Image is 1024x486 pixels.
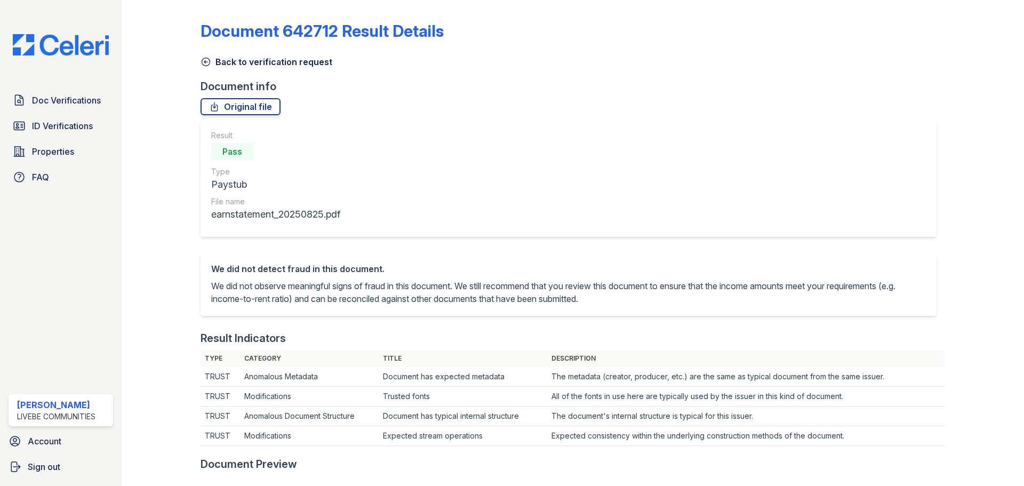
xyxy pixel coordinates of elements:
[201,407,241,426] td: TRUST
[379,407,547,426] td: Document has typical internal structure
[240,407,379,426] td: Anomalous Document Structure
[201,367,241,387] td: TRUST
[547,387,945,407] td: All of the fonts in use here are typically used by the issuer in this kind of document.
[979,443,1013,475] iframe: chat widget
[547,426,945,446] td: Expected consistency within the underlying construction methods of the document.
[201,331,286,346] div: Result Indicators
[32,94,101,107] span: Doc Verifications
[379,387,547,407] td: Trusted fonts
[32,171,49,184] span: FAQ
[211,262,926,275] div: We did not detect fraud in this document.
[211,207,340,222] div: earnstatement_20250825.pdf
[4,431,117,452] a: Account
[211,280,926,305] p: We did not observe meaningful signs of fraud in this document. We still recommend that you review...
[32,119,93,132] span: ID Verifications
[240,367,379,387] td: Anomalous Metadata
[211,196,340,207] div: File name
[4,456,117,477] a: Sign out
[201,457,297,472] div: Document Preview
[4,34,117,55] img: CE_Logo_Blue-a8612792a0a2168367f1c8372b55b34899dd931a85d93a1a3d3e32e68fde9ad4.png
[379,426,547,446] td: Expected stream operations
[28,460,60,473] span: Sign out
[211,130,340,141] div: Result
[17,399,95,411] div: [PERSON_NAME]
[17,411,95,422] div: LiveBe Communities
[201,21,444,41] a: Document 642712 Result Details
[201,350,241,367] th: Type
[201,79,945,94] div: Document info
[9,115,113,137] a: ID Verifications
[9,90,113,111] a: Doc Verifications
[201,98,281,115] a: Original file
[9,166,113,188] a: FAQ
[201,426,241,446] td: TRUST
[32,145,74,158] span: Properties
[211,143,254,160] div: Pass
[28,435,61,448] span: Account
[547,367,945,387] td: The metadata (creator, producer, etc.) are the same as typical document from the same issuer.
[240,426,379,446] td: Modifications
[201,387,241,407] td: TRUST
[379,350,547,367] th: Title
[379,367,547,387] td: Document has expected metadata
[201,55,332,68] a: Back to verification request
[240,350,379,367] th: Category
[9,141,113,162] a: Properties
[547,407,945,426] td: The document's internal structure is typical for this issuer.
[547,350,945,367] th: Description
[240,387,379,407] td: Modifications
[211,177,340,192] div: Paystub
[211,166,340,177] div: Type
